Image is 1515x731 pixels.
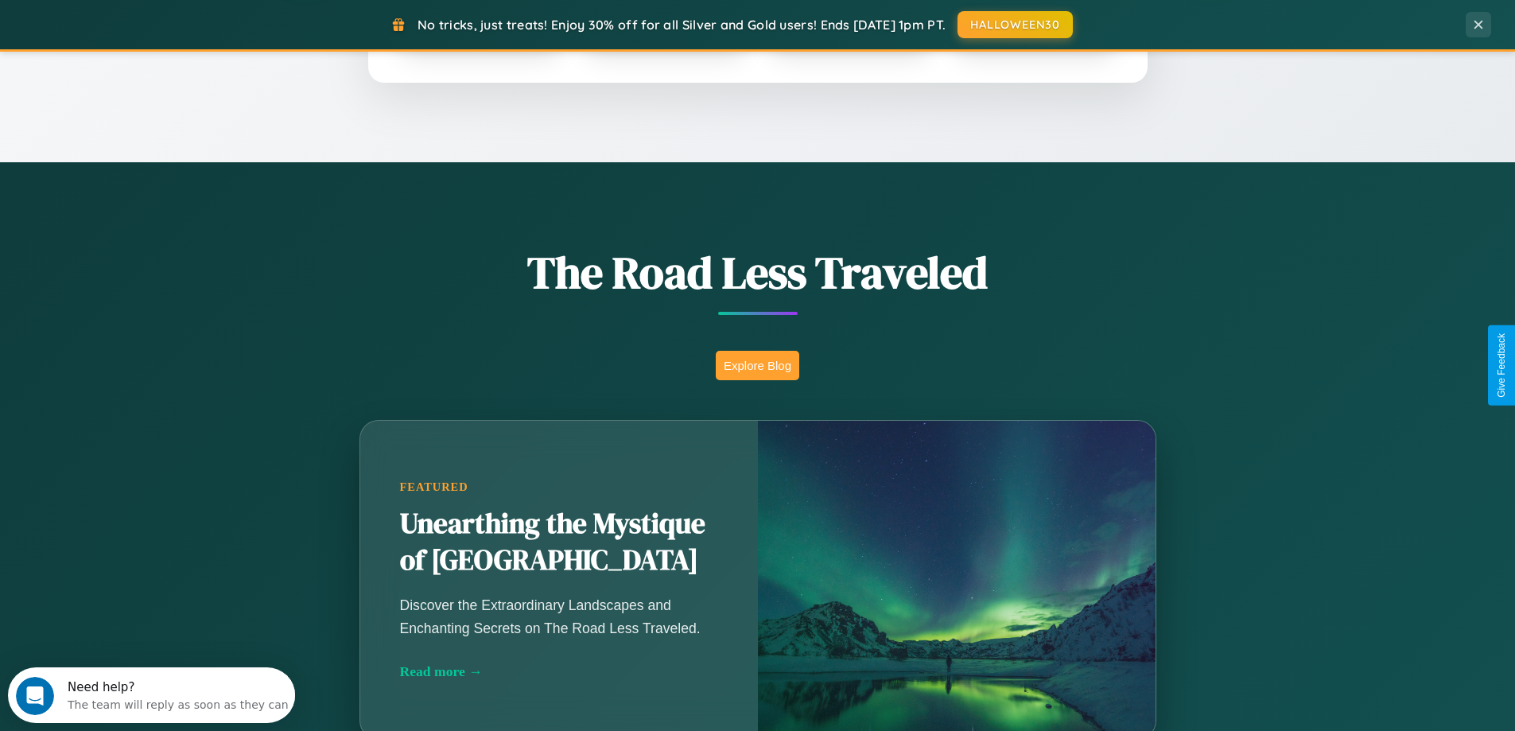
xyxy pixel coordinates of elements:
div: Need help? [60,14,281,26]
iframe: Intercom live chat discovery launcher [8,667,295,723]
button: HALLOWEEN30 [958,11,1073,38]
span: No tricks, just treats! Enjoy 30% off for all Silver and Gold users! Ends [DATE] 1pm PT. [418,17,946,33]
div: Read more → [400,663,718,680]
div: Open Intercom Messenger [6,6,296,50]
h1: The Road Less Traveled [281,242,1235,303]
button: Explore Blog [716,351,799,380]
h2: Unearthing the Mystique of [GEOGRAPHIC_DATA] [400,506,718,579]
div: The team will reply as soon as they can [60,26,281,43]
div: Give Feedback [1496,333,1507,398]
div: Featured [400,480,718,494]
p: Discover the Extraordinary Landscapes and Enchanting Secrets on The Road Less Traveled. [400,594,718,639]
iframe: Intercom live chat [16,677,54,715]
